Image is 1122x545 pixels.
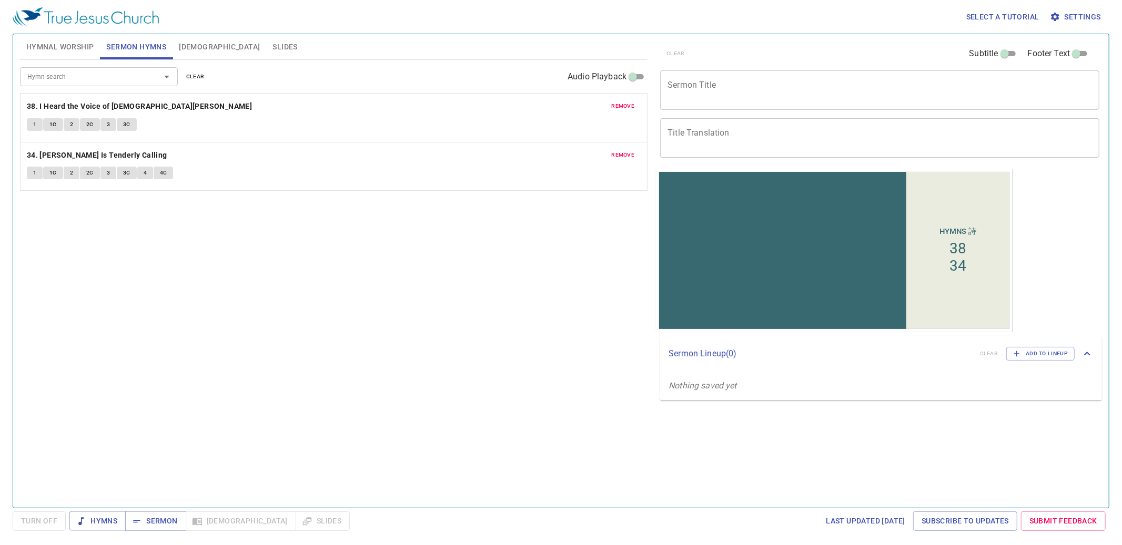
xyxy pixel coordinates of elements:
[605,100,641,112] button: remove
[33,120,36,129] span: 1
[1028,47,1070,60] span: Footer Text
[144,168,147,178] span: 4
[27,149,169,162] button: 34. [PERSON_NAME] Is Tenderly Calling
[656,169,1013,332] iframe: from-child
[86,168,94,178] span: 2C
[913,511,1017,531] a: Subscribe to Updates
[154,167,174,179] button: 4C
[966,11,1039,24] span: Select a tutorial
[159,69,174,84] button: Open
[27,167,43,179] button: 1
[1052,11,1101,24] span: Settings
[134,515,177,528] span: Sermon
[100,118,116,131] button: 3
[107,168,110,178] span: 3
[78,515,117,528] span: Hymns
[922,515,1009,528] span: Subscribe to Updates
[43,118,63,131] button: 1C
[69,511,126,531] button: Hymns
[160,168,167,178] span: 4C
[80,167,100,179] button: 2C
[100,167,116,179] button: 3
[1021,511,1106,531] a: Submit Feedback
[13,7,159,26] img: True Jesus Church
[962,7,1044,27] button: Select a tutorial
[64,118,79,131] button: 2
[26,40,94,54] span: Hymnal Worship
[611,150,634,160] span: remove
[186,72,205,81] span: clear
[1006,347,1075,361] button: Add to Lineup
[70,168,73,178] span: 2
[27,100,252,113] b: 38. I Heard the Voice of [DEMOGRAPHIC_DATA][PERSON_NAME]
[86,120,94,129] span: 2C
[49,168,57,178] span: 1C
[826,515,905,528] span: Last updated [DATE]
[27,100,254,113] button: 38. I Heard the Voice of [DEMOGRAPHIC_DATA][PERSON_NAME]
[1013,349,1068,358] span: Add to Lineup
[80,118,100,131] button: 2C
[117,118,137,131] button: 3C
[49,120,57,129] span: 1C
[1048,7,1105,27] button: Settings
[605,149,641,161] button: remove
[106,40,166,54] span: Sermon Hymns
[123,120,130,129] span: 3C
[137,167,153,179] button: 4
[125,511,186,531] button: Sermon
[33,168,36,178] span: 1
[27,149,167,162] b: 34. [PERSON_NAME] Is Tenderly Calling
[669,347,972,360] p: Sermon Lineup ( 0 )
[568,70,626,83] span: Audio Playback
[822,511,909,531] a: Last updated [DATE]
[70,120,73,129] span: 2
[660,336,1102,371] div: Sermon Lineup(0)clearAdd to Lineup
[969,47,998,60] span: Subtitle
[180,70,211,83] button: clear
[272,40,297,54] span: Slides
[27,118,43,131] button: 1
[1029,515,1097,528] span: Submit Feedback
[123,168,130,178] span: 3C
[611,101,634,111] span: remove
[43,167,63,179] button: 1C
[64,167,79,179] button: 2
[117,167,137,179] button: 3C
[107,120,110,129] span: 3
[179,40,260,54] span: [DEMOGRAPHIC_DATA]
[669,381,737,390] i: Nothing saved yet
